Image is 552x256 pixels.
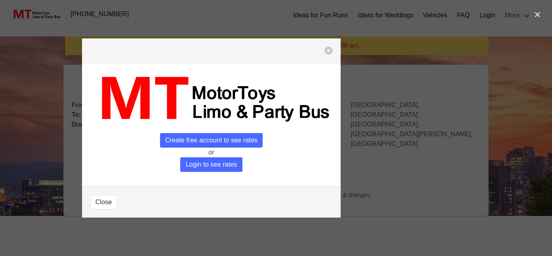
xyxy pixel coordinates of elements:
[95,197,112,207] span: Close
[160,133,263,148] span: Create free account to see rates
[90,195,117,209] button: Close
[90,71,333,127] img: MT_logo_name.png
[90,148,333,157] p: or
[180,157,242,172] span: Login to see rates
